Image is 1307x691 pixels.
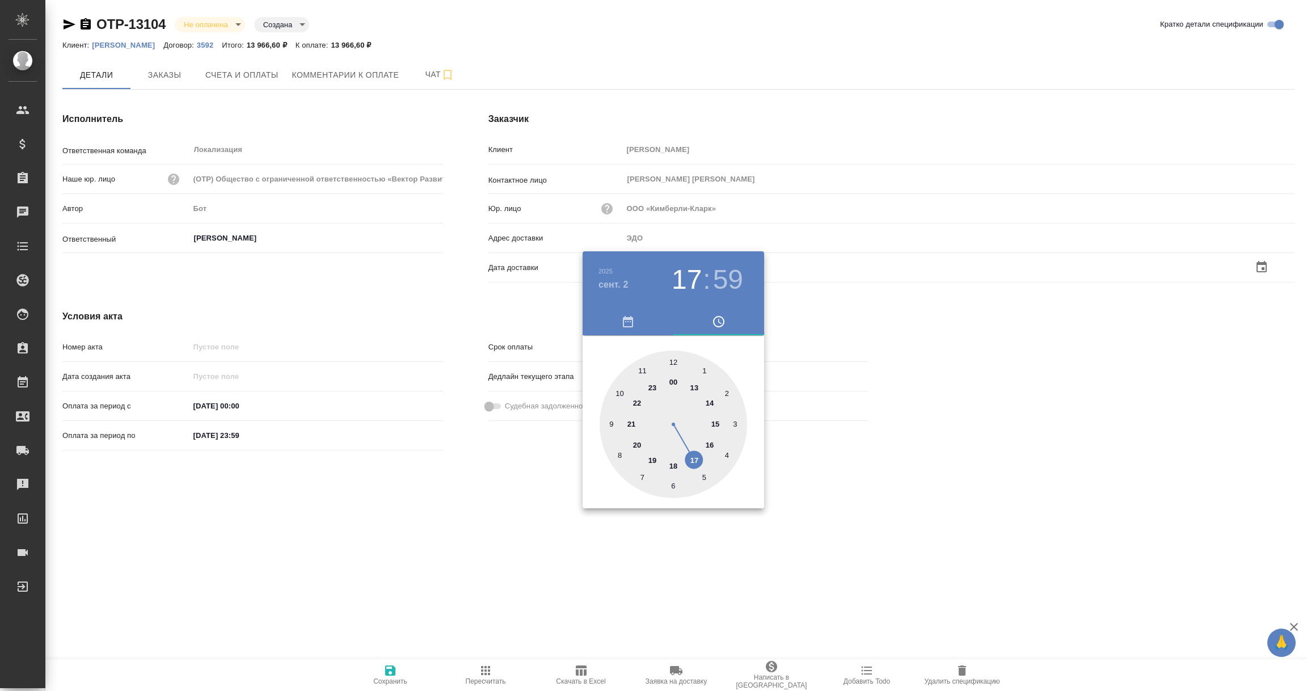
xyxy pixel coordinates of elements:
[598,268,613,275] button: 2025
[672,264,702,296] button: 17
[713,264,743,296] button: 59
[598,278,629,292] button: сент. 2
[703,264,710,296] h3: :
